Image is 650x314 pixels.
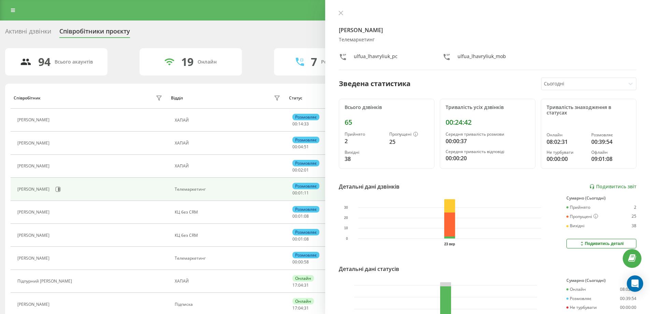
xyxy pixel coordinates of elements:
div: 08:02:31 [547,138,586,146]
div: Онлайн [198,59,217,65]
div: КЦ без CRM [175,210,282,215]
div: Телемаркетинг [175,187,282,192]
div: Середня тривалість розмови [446,132,530,137]
button: Подивитись деталі [566,239,636,248]
text: 0 [346,237,348,241]
div: Розмовляє [591,133,631,137]
div: Розмовляють [321,59,354,65]
div: Співробітники проєкту [59,28,130,38]
div: [PERSON_NAME] [17,187,51,192]
span: 00 [292,144,297,150]
div: 09:01:08 [591,155,631,163]
div: Активні дзвінки [5,28,51,38]
span: 00 [298,259,303,265]
text: 23 вер [444,242,455,246]
text: 20 [344,216,348,220]
div: Співробітник [14,96,41,100]
div: 25 [389,138,429,146]
div: Прийнято [345,132,384,137]
div: 7 [311,55,317,68]
div: Відділ [171,96,183,100]
div: 19 [181,55,193,68]
span: 08 [304,213,309,219]
div: Зведена статистика [339,79,410,89]
a: Подивитись звіт [589,184,636,190]
span: 04 [298,282,303,288]
div: Онлайн [292,275,314,282]
div: 00:39:54 [591,138,631,146]
div: [PERSON_NAME] [17,141,51,146]
span: 00 [292,190,297,196]
span: 58 [304,259,309,265]
div: 08:02:31 [620,287,636,292]
div: Розмовляє [566,296,591,301]
div: 2 [345,137,384,145]
div: 38 [345,155,384,163]
div: ulfua_lhavryliuk_mob [458,53,506,63]
div: : : [292,214,309,219]
span: 00 [292,167,297,173]
div: Не турбувати [566,305,597,310]
span: 11 [304,190,309,196]
div: Всього акаунтів [55,59,93,65]
div: : : [292,145,309,149]
div: Детальні дані статусів [339,265,399,273]
div: Сумарно (Сьогодні) [566,196,636,201]
div: Розмовляє [292,206,319,213]
div: Пропущені [566,214,598,219]
span: 17 [292,305,297,311]
div: Всього дзвінків [345,105,429,110]
span: 00 [292,259,297,265]
div: Сумарно (Сьогодні) [566,278,636,283]
div: 00:00:00 [620,305,636,310]
div: ХАПАЙ [175,279,282,284]
span: 31 [304,282,309,288]
div: 25 [632,214,636,219]
span: 00 [292,213,297,219]
span: 17 [292,282,297,288]
div: Підписка [175,302,282,307]
span: 04 [298,144,303,150]
div: : : [292,168,309,173]
span: 31 [304,305,309,311]
div: [PERSON_NAME] [17,233,51,238]
text: 30 [344,206,348,209]
span: 14 [298,121,303,127]
span: 02 [298,167,303,173]
div: Середня тривалість відповіді [446,149,530,154]
div: Онлайн [292,298,314,304]
div: Підпурний [PERSON_NAME] [17,279,74,284]
h4: [PERSON_NAME] [339,26,637,34]
span: 01 [304,167,309,173]
div: 00:24:42 [446,118,530,126]
div: Телемаркетинг [175,256,282,261]
div: 94 [38,55,50,68]
div: Тривалість знаходження в статусах [547,105,631,116]
div: : : [292,237,309,242]
div: Вихідні [566,223,584,228]
div: Прийнято [566,205,590,210]
div: Офлайн [591,150,631,155]
div: Статус [289,96,302,100]
div: [PERSON_NAME] [17,256,51,261]
div: 38 [632,223,636,228]
div: Пропущені [389,132,429,137]
div: Тривалість усіх дзвінків [446,105,530,110]
div: [PERSON_NAME] [17,164,51,168]
div: : : [292,283,309,288]
div: Не турбувати [547,150,586,155]
span: 33 [304,121,309,127]
div: 00:00:00 [547,155,586,163]
div: [PERSON_NAME] [17,118,51,122]
div: Розмовляє [292,183,319,189]
div: ХАПАЙ [175,118,282,123]
div: [PERSON_NAME] [17,210,51,215]
div: 2 [634,205,636,210]
text: 10 [344,227,348,230]
div: Онлайн [547,133,586,137]
div: ХАПАЙ [175,164,282,168]
div: 65 [345,118,429,126]
div: Онлайн [566,287,586,292]
div: Розмовляє [292,229,319,235]
div: Подивитись деталі [579,241,624,246]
